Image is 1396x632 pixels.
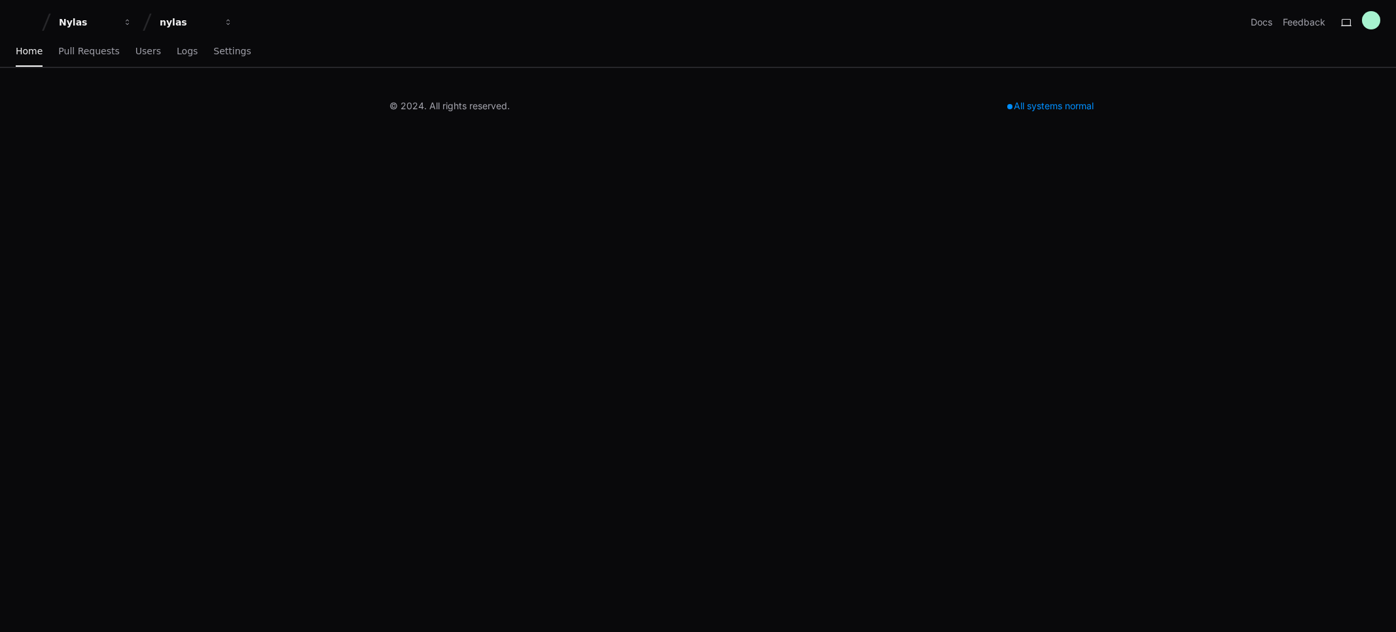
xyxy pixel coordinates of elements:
div: nylas [160,16,216,29]
span: Pull Requests [58,47,119,55]
a: Home [16,37,43,67]
a: Logs [177,37,198,67]
a: Pull Requests [58,37,119,67]
span: Users [135,47,161,55]
div: All systems normal [999,97,1101,115]
span: Home [16,47,43,55]
div: © 2024. All rights reserved. [389,99,510,113]
button: nylas [154,10,238,34]
button: Feedback [1283,16,1325,29]
a: Docs [1251,16,1272,29]
a: Settings [213,37,251,67]
span: Settings [213,47,251,55]
a: Users [135,37,161,67]
div: Nylas [59,16,115,29]
button: Nylas [54,10,137,34]
span: Logs [177,47,198,55]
